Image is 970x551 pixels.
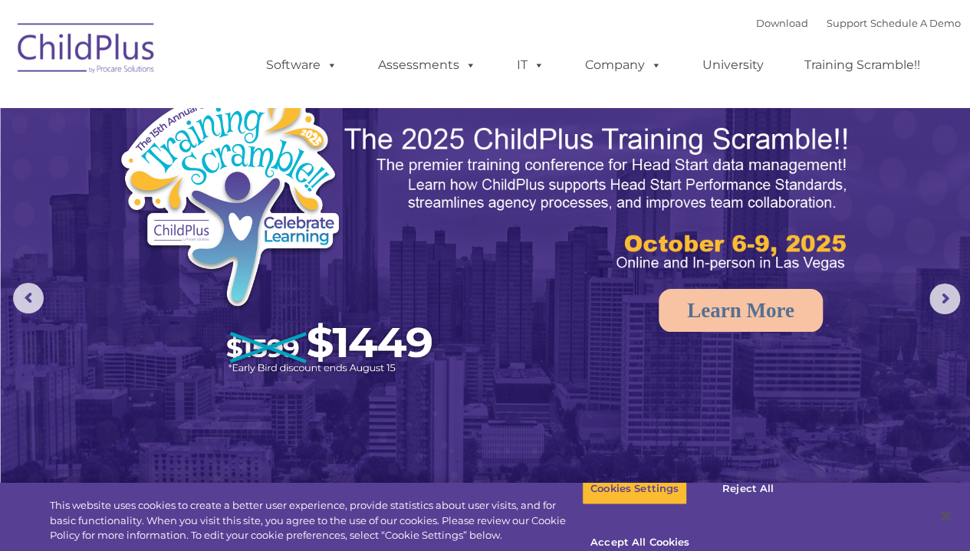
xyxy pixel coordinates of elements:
[756,17,808,29] a: Download
[570,50,677,80] a: Company
[929,499,962,533] button: Close
[251,50,353,80] a: Software
[501,50,560,80] a: IT
[687,50,779,80] a: University
[789,50,935,80] a: Training Scramble!!
[582,473,687,505] button: Cookies Settings
[827,17,867,29] a: Support
[363,50,492,80] a: Assessments
[870,17,961,29] a: Schedule A Demo
[213,164,278,175] span: Phone number
[50,498,582,543] div: This website uses cookies to create a better user experience, provide statistics about user visit...
[213,101,260,113] span: Last name
[700,473,796,505] button: Reject All
[10,12,163,89] img: ChildPlus by Procare Solutions
[659,289,823,332] a: Learn More
[756,17,961,29] font: |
